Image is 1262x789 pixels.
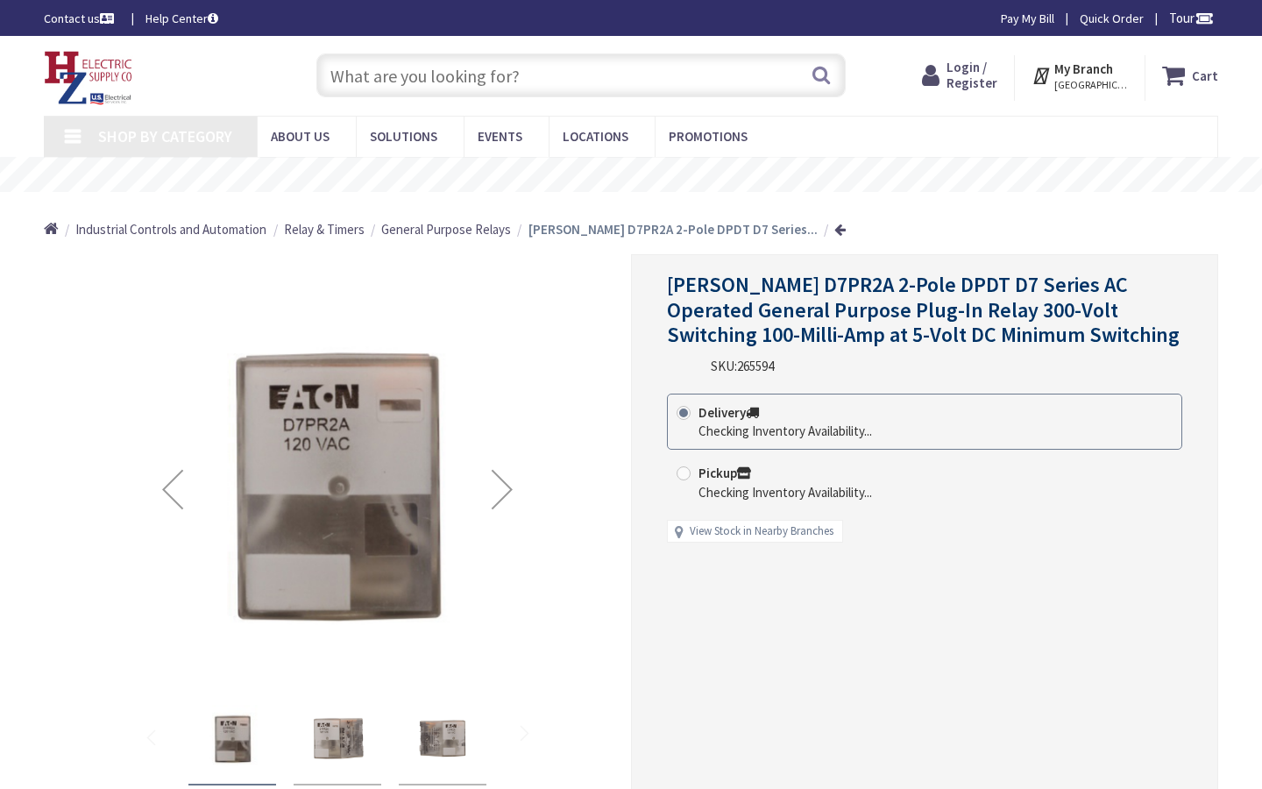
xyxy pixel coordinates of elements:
[698,404,759,421] strong: Delivery
[491,166,802,185] rs-layer: Free Same Day Pickup at 8 Locations
[1162,60,1218,91] a: Cart
[698,422,872,440] div: Checking Inventory Availability...
[381,220,511,238] a: General Purpose Relays
[1032,60,1129,91] div: My Branch [GEOGRAPHIC_DATA], [GEOGRAPHIC_DATA]
[98,126,232,146] span: Shop By Category
[1169,10,1214,26] span: Tour
[690,523,833,540] a: View Stock in Nearby Branches
[922,60,997,91] a: Login / Register
[711,357,774,375] div: SKU:
[1001,10,1054,27] a: Pay My Bill
[381,221,511,238] span: General Purpose Relays
[75,221,266,238] span: Industrial Controls and Automation
[197,705,267,775] img: Eaton D7PR2A 2-Pole DPDT D7 Series AC Operated General Purpose Plug-In Relay 300-Volt Switching 1...
[698,465,751,481] strong: Pickup
[1054,78,1129,92] span: [GEOGRAPHIC_DATA], [GEOGRAPHIC_DATA]
[316,53,846,97] input: What are you looking for?
[271,128,330,145] span: About Us
[1192,60,1218,91] strong: Cart
[528,221,818,238] strong: [PERSON_NAME] D7PR2A 2-Pole DPDT D7 Series...
[370,128,437,145] span: Solutions
[669,128,748,145] span: Promotions
[478,128,522,145] span: Events
[44,51,133,105] img: HZ Electric Supply
[294,696,381,785] div: Eaton D7PR2A 2-Pole DPDT D7 Series AC Operated General Purpose Plug-In Relay 300-Volt Switching 1...
[399,696,486,785] div: Eaton D7PR2A 2-Pole DPDT D7 Series AC Operated General Purpose Plug-In Relay 300-Volt Switching 1...
[302,705,372,775] img: Eaton D7PR2A 2-Pole DPDT D7 Series AC Operated General Purpose Plug-In Relay 300-Volt Switching 1...
[737,358,774,374] span: 265594
[1080,10,1144,27] a: Quick Order
[698,483,872,501] div: Checking Inventory Availability...
[1054,60,1113,77] strong: My Branch
[138,289,537,689] img: Eaton D7PR2A 2-Pole DPDT D7 Series AC Operated General Purpose Plug-In Relay 300-Volt Switching 1...
[467,289,537,689] div: Next
[284,221,365,238] span: Relay & Timers
[408,705,478,775] img: Eaton D7PR2A 2-Pole DPDT D7 Series AC Operated General Purpose Plug-In Relay 300-Volt Switching 1...
[284,220,365,238] a: Relay & Timers
[44,10,117,27] a: Contact us
[563,128,628,145] span: Locations
[667,271,1180,349] span: [PERSON_NAME] D7PR2A 2-Pole DPDT D7 Series AC Operated General Purpose Plug-In Relay 300-Volt Swi...
[138,289,208,689] div: Previous
[75,220,266,238] a: Industrial Controls and Automation
[188,696,276,785] div: Eaton D7PR2A 2-Pole DPDT D7 Series AC Operated General Purpose Plug-In Relay 300-Volt Switching 1...
[946,59,997,91] span: Login / Register
[145,10,218,27] a: Help Center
